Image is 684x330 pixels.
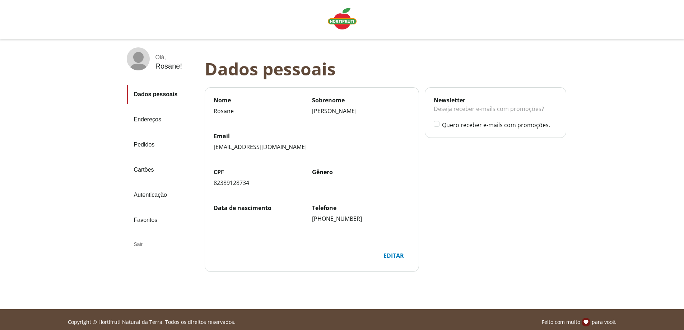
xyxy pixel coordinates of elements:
[127,160,199,180] a: Cartões
[214,168,312,176] label: CPF
[434,96,557,104] div: Newsletter
[205,59,572,79] div: Dados pessoais
[214,96,312,104] label: Nome
[214,107,312,115] div: Rosane
[328,8,357,29] img: Logo
[127,85,199,104] a: Dados pessoais
[3,318,681,326] div: Linha de sessão
[155,54,182,61] div: Olá ,
[214,179,312,187] div: 82389128734
[312,168,410,176] label: Gênero
[582,318,590,326] img: amor
[312,96,410,104] label: Sobrenome
[127,236,199,253] div: Sair
[127,185,199,205] a: Autenticação
[325,5,359,34] a: Logo
[442,121,557,129] label: Quero receber e-mails com promoções.
[214,204,312,212] label: Data de nascimento
[68,319,236,326] p: Copyright © Hortifruti Natural da Terra. Todos os direitos reservados.
[378,249,410,262] div: Editar
[214,132,410,140] label: Email
[155,62,182,70] div: Rosane !
[377,248,410,263] button: Editar
[127,135,199,154] a: Pedidos
[127,110,199,129] a: Endereços
[214,143,410,151] div: [EMAIL_ADDRESS][DOMAIN_NAME]
[312,215,410,223] div: [PHONE_NUMBER]
[312,204,410,212] label: Telefone
[542,318,616,326] p: Feito com muito para você.
[312,107,410,115] div: [PERSON_NAME]
[127,210,199,230] a: Favoritos
[434,104,557,121] div: Deseja receber e-mails com promoções?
